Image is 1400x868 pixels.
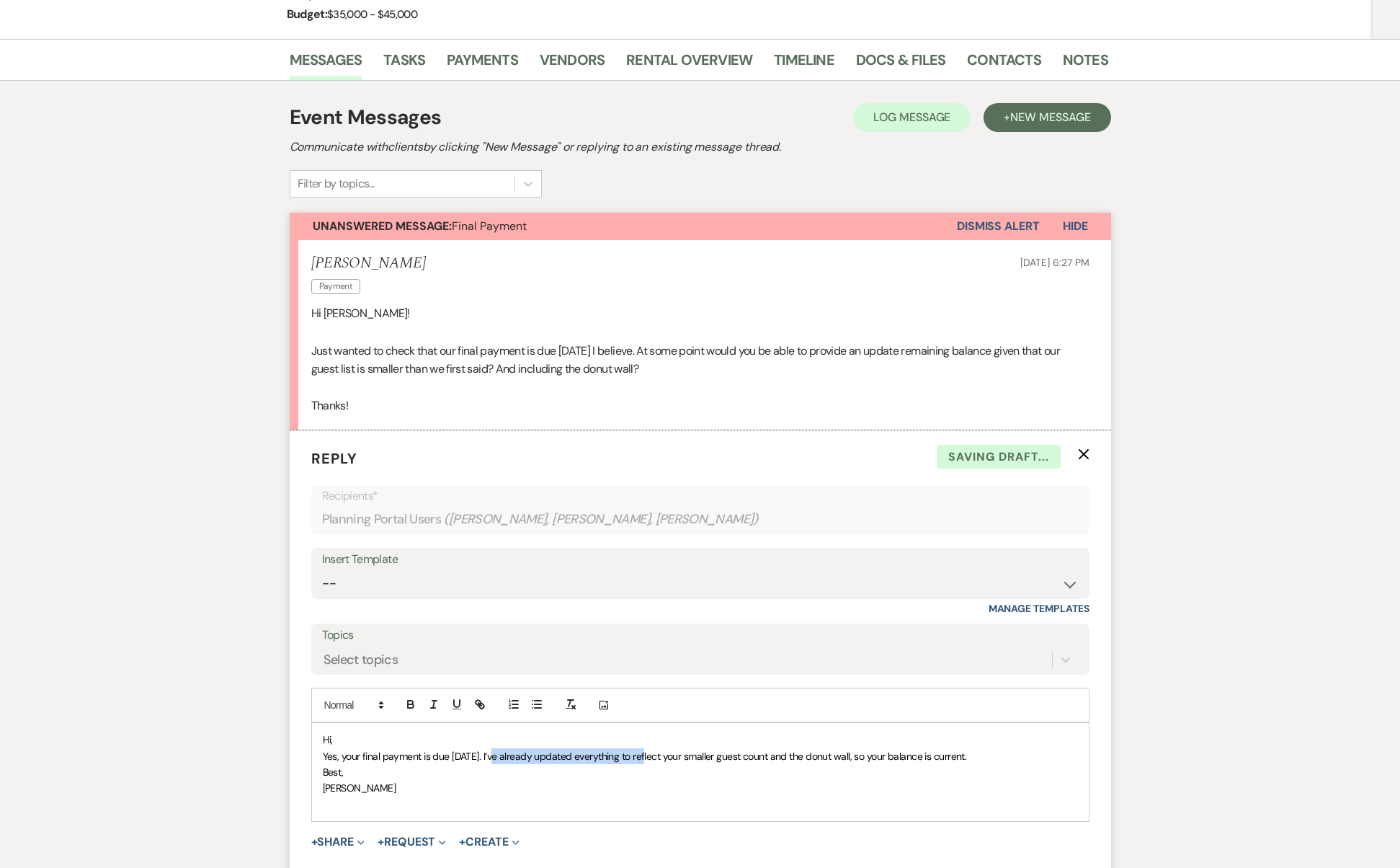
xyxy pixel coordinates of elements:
[1010,110,1090,125] span: New Message
[853,103,971,132] button: Log Message
[322,487,1079,505] p: Recipients*
[873,110,950,125] span: Log Message
[323,766,344,779] span: Best,
[290,138,1111,156] h2: Communicate with clients by clicking "New Message" or replying to an existing message thread.
[327,7,417,22] span: $35,000 - $45,000
[311,449,357,468] span: Reply
[311,304,1089,323] p: Hi [PERSON_NAME]!
[311,836,365,848] button: Share
[989,602,1089,615] a: Manage Templates
[378,836,446,848] button: Request
[311,254,426,273] h5: [PERSON_NAME]
[626,48,752,80] a: Rental Overview
[957,213,1040,240] button: Dismiss Alert
[1040,213,1111,240] button: Hide
[378,836,384,848] span: +
[444,510,759,529] span: ( [PERSON_NAME], [PERSON_NAME], [PERSON_NAME] )
[856,48,945,80] a: Docs & Files
[323,750,967,763] span: Yes, your final payment is due [DATE]. I’ve already updated everything to reflect your smaller gu...
[311,836,318,848] span: +
[459,836,465,848] span: +
[967,48,1041,80] a: Contacts
[322,549,1079,570] div: Insert Template
[323,781,396,794] span: [PERSON_NAME]
[287,6,328,22] span: Budget:
[1063,218,1088,234] span: Hide
[290,48,362,80] a: Messages
[459,836,519,848] button: Create
[540,48,605,80] a: Vendors
[313,218,452,234] strong: Unanswered Message:
[311,279,361,294] span: Payment
[774,48,834,80] a: Timeline
[324,650,398,670] div: Select topics
[311,397,1089,415] p: Thanks!
[1020,256,1089,269] span: [DATE] 6:27 PM
[447,48,518,80] a: Payments
[1063,48,1108,80] a: Notes
[313,218,527,234] span: Final Payment
[322,625,1079,646] label: Topics
[311,342,1089,378] p: Just wanted to check that our final payment is due [DATE] I believe. At some point would you be a...
[290,213,957,240] button: Unanswered Message:Final Payment
[383,48,425,80] a: Tasks
[323,733,333,746] span: Hi,
[984,103,1110,132] button: +New Message
[322,505,1079,533] div: Planning Portal Users
[937,445,1061,469] span: Saving draft...
[290,102,442,133] h1: Event Messages
[298,175,375,192] div: Filter by topics...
